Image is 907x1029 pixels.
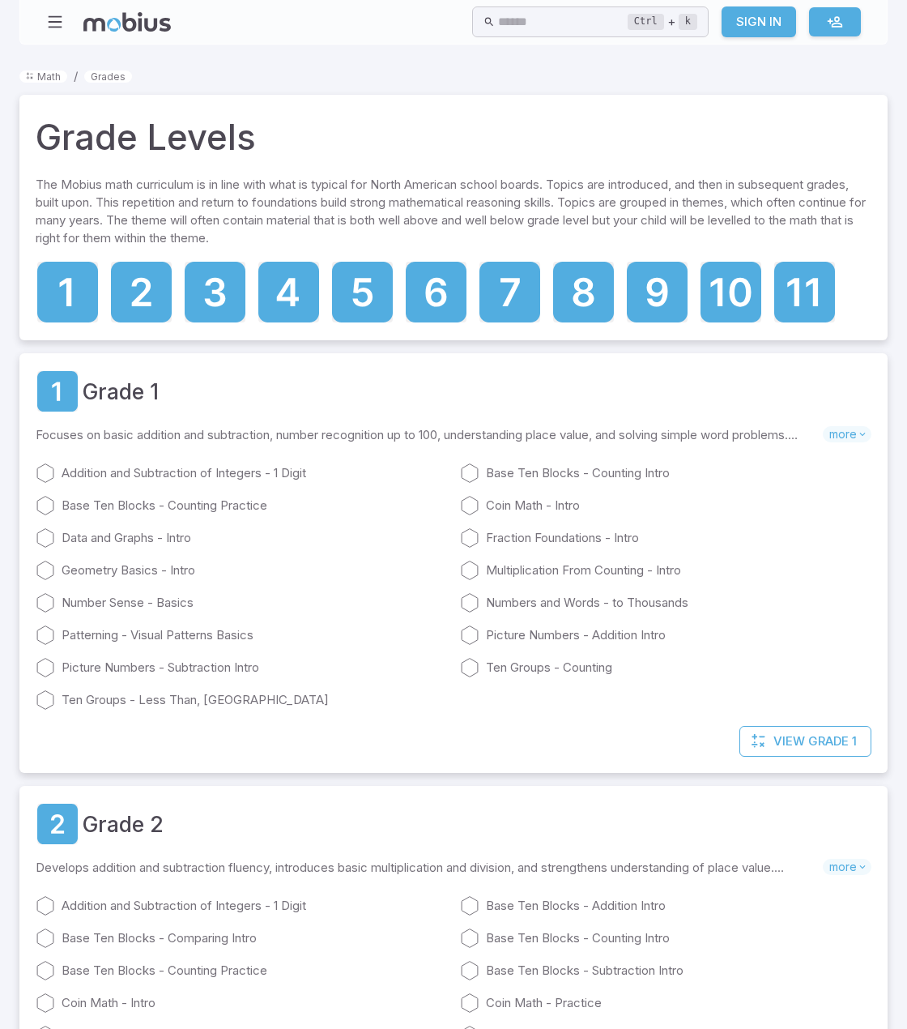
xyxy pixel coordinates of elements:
a: Base Ten Blocks - Addition Intro [460,896,871,916]
a: Addition and Subtraction of Integers - 1 Digit [36,463,447,483]
a: Coin Math - Intro [36,993,447,1013]
span: View [773,732,805,750]
a: Grade 1 [36,369,79,413]
a: Ten Groups - Counting [460,658,871,677]
a: Grade 11 [773,260,837,324]
a: Grade 1 [83,375,159,408]
a: Base Ten Blocks - Comparing Intro [36,929,447,948]
a: Grade 7 [478,260,542,324]
a: Coin Math - Practice [460,993,871,1013]
a: Base Ten Blocks - Counting Intro [460,463,871,483]
a: Base Ten Blocks - Subtraction Intro [460,961,871,980]
a: ViewGrade 1 [739,726,871,757]
a: Grades [84,70,132,83]
a: Grade 5 [330,260,394,324]
a: Base Ten Blocks - Counting Practice [36,961,447,980]
kbd: k [679,14,697,30]
kbd: Ctrl [628,14,664,30]
p: Focuses on basic addition and subtraction, number recognition up to 100, understanding place valu... [36,426,823,444]
a: Grade 2 [36,802,79,846]
a: Numbers and Words - to Thousands [460,593,871,613]
a: Grade 8 [551,260,615,324]
h1: Grade Levels [36,111,256,163]
a: Grade 6 [404,260,468,324]
span: Grade 1 [808,732,857,750]
div: + [628,12,697,32]
a: Base Ten Blocks - Counting Practice [36,496,447,515]
a: Fraction Foundations - Intro [460,528,871,548]
p: The Mobius math curriculum is in line with what is typical for North American school boards. Topi... [36,176,871,254]
a: Multiplication From Counting - Intro [460,561,871,580]
a: Grade 10 [699,260,763,324]
a: Number Sense - Basics [36,593,447,613]
a: Coin Math - Intro [460,496,871,515]
a: Grade 2 [83,808,164,840]
a: Grade 9 [625,260,689,324]
p: Develops addition and subtraction fluency, introduces basic multiplication and division, and stre... [36,859,823,877]
a: Addition and Subtraction of Integers - 1 Digit [36,896,447,916]
li: / [74,67,78,85]
a: Grade 1 [36,260,100,324]
nav: breadcrumb [19,67,888,85]
a: Data and Graphs - Intro [36,528,447,548]
a: Picture Numbers - Subtraction Intro [36,658,447,677]
a: Geometry Basics - Intro [36,561,447,580]
a: Grade 3 [183,260,247,324]
a: Ten Groups - Less Than, [GEOGRAPHIC_DATA] [36,690,447,710]
a: Grade 4 [257,260,321,324]
a: Patterning - Visual Patterns Basics [36,626,447,645]
a: Grade 2 [109,260,173,324]
a: Sign In [722,6,796,37]
a: Picture Numbers - Addition Intro [460,626,871,645]
a: Math [19,70,67,83]
a: Base Ten Blocks - Counting Intro [460,929,871,948]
